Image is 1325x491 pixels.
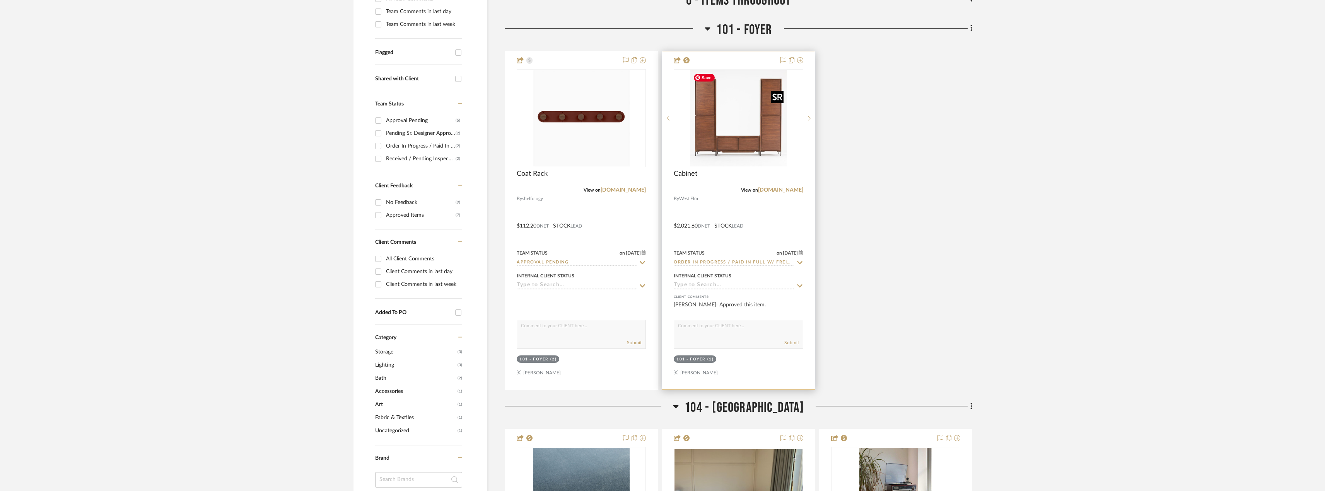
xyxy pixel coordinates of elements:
span: Lighting [375,358,456,372]
div: Team Status [517,250,548,257]
input: Type to Search… [674,282,794,289]
div: 0 [674,70,803,167]
div: Internal Client Status [517,272,574,279]
div: Added To PO [375,309,451,316]
span: Accessories [375,385,456,398]
span: Brand [375,455,389,461]
span: 101 - Foyer [716,22,772,38]
span: Coat Rack [517,170,548,178]
span: (3) [458,359,462,371]
span: Client Feedback [375,183,413,189]
span: Team Status [375,101,404,107]
span: Cabinet [674,170,697,178]
span: Client Comments [375,240,416,245]
span: (1) [458,398,462,411]
span: West Elm [679,195,698,202]
span: on [620,251,625,255]
span: Storage [375,345,456,358]
span: [DATE] [782,250,799,256]
div: (2) [456,153,460,165]
span: [DATE] [625,250,642,256]
span: shelfology [522,195,543,202]
div: (2) [550,357,557,362]
span: Bath [375,372,456,385]
span: By [674,195,679,202]
div: (2) [456,140,460,152]
div: Order In Progress / Paid In Full w/ Freight, No Balance due [386,140,456,152]
a: [DOMAIN_NAME] [758,187,803,193]
div: Team Comments in last week [386,18,460,31]
div: Flagged [375,49,451,56]
input: Type to Search… [517,282,637,289]
div: Team Comments in last day [386,5,460,18]
img: Cabinet [690,70,787,166]
div: Shared with Client [375,76,451,82]
div: No Feedback [386,196,456,209]
span: Art [375,398,456,411]
div: Approval Pending [386,114,456,127]
img: Coat Rack [533,70,630,166]
div: (9) [456,196,460,209]
div: (5) [456,114,460,127]
span: Save [694,74,715,82]
span: (1) [458,385,462,398]
div: (1) [707,357,714,362]
span: View on [584,188,601,192]
a: [DOMAIN_NAME] [601,187,646,193]
div: Received / Pending Inspection [386,153,456,165]
span: Fabric & Textiles [375,411,456,424]
div: 101 - Foyer [676,357,705,362]
div: Client Comments in last day [386,265,460,278]
span: View on [741,188,758,192]
span: (1) [458,411,462,424]
div: Team Status [674,250,705,257]
span: Category [375,335,396,341]
div: (2) [456,127,460,139]
div: Pending Sr. Designer Approval [386,127,456,139]
span: (3) [458,346,462,358]
input: Search Brands [375,472,462,488]
div: 101 - Foyer [519,357,548,362]
span: Uncategorized [375,424,456,437]
div: [PERSON_NAME]: Approved this item. [674,301,803,316]
div: Approved Items [386,209,456,221]
span: (2) [458,372,462,384]
div: All Client Comments [386,253,460,265]
div: Internal Client Status [674,272,731,279]
span: (1) [458,425,462,437]
div: Client Comments in last week [386,278,460,291]
button: Submit [784,339,799,346]
input: Type to Search… [517,259,637,267]
span: 104 - [GEOGRAPHIC_DATA] [685,399,804,416]
button: Submit [627,339,642,346]
span: on [777,251,782,255]
span: By [517,195,522,202]
div: (7) [456,209,460,221]
input: Type to Search… [674,259,794,267]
